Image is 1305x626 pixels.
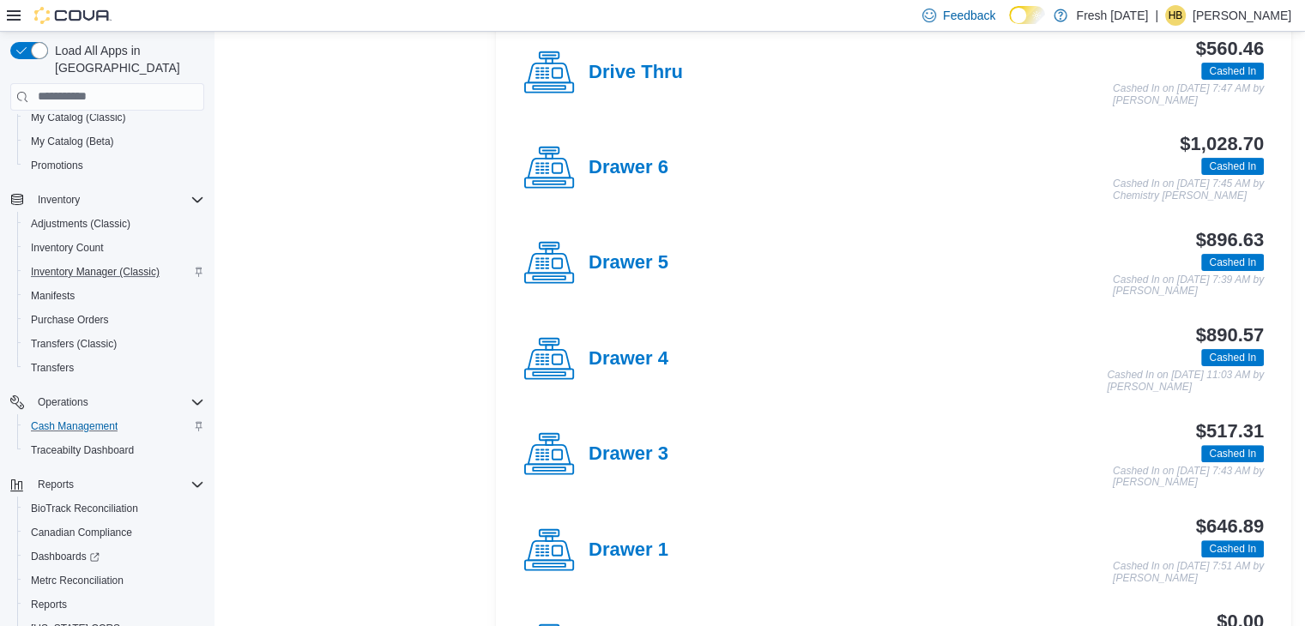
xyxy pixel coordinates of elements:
a: My Catalog (Beta) [24,131,121,152]
h4: Drawer 5 [589,252,668,274]
span: Traceabilty Dashboard [24,440,204,460]
span: My Catalog (Classic) [24,107,204,128]
input: Dark Mode [1009,6,1045,24]
span: My Catalog (Beta) [24,131,204,152]
span: Cashed In [1209,350,1256,365]
span: Transfers (Classic) [24,334,204,354]
span: My Catalog (Classic) [31,111,126,124]
span: Cashed In [1209,446,1256,461]
p: Fresh [DATE] [1076,5,1148,26]
button: Transfers (Classic) [17,332,211,356]
h4: Drawer 1 [589,539,668,562]
span: Cashed In [1201,63,1264,80]
span: Cash Management [24,416,204,436]
span: Transfers (Classic) [31,337,117,351]
span: Purchase Orders [24,310,204,330]
a: Reports [24,594,74,615]
button: Inventory Manager (Classic) [17,260,211,284]
p: Cashed In on [DATE] 7:43 AM by [PERSON_NAME] [1113,466,1264,489]
h3: $517.31 [1196,421,1264,442]
h3: $890.57 [1196,325,1264,346]
button: Reports [3,473,211,497]
img: Cova [34,7,112,24]
span: Cashed In [1201,445,1264,462]
a: Dashboards [24,546,106,567]
span: Inventory Manager (Classic) [24,262,204,282]
a: Adjustments (Classic) [24,214,137,234]
span: Cashed In [1201,158,1264,175]
span: Manifests [24,286,204,306]
span: Purchase Orders [31,313,109,327]
span: Cashed In [1209,255,1256,270]
span: Adjustments (Classic) [31,217,130,231]
button: Adjustments (Classic) [17,212,211,236]
span: Inventory [38,193,80,207]
h3: $560.46 [1196,39,1264,59]
span: Reports [38,478,74,491]
a: Purchase Orders [24,310,116,330]
span: BioTrack Reconciliation [31,502,138,515]
a: Manifests [24,286,82,306]
a: Promotions [24,155,90,176]
a: Transfers (Classic) [24,334,124,354]
span: Inventory Count [24,238,204,258]
div: Harley Bialczyk [1165,5,1186,26]
span: Reports [31,598,67,611]
span: Inventory Count [31,241,104,255]
span: Load All Apps in [GEOGRAPHIC_DATA] [48,42,204,76]
span: Traceabilty Dashboard [31,443,134,457]
a: Traceabilty Dashboard [24,440,141,460]
p: Cashed In on [DATE] 7:51 AM by [PERSON_NAME] [1113,561,1264,584]
span: Operations [31,392,204,412]
span: Transfers [31,361,74,375]
span: Cashed In [1201,540,1264,557]
span: Cashed In [1209,63,1256,79]
a: Inventory Manager (Classic) [24,262,166,282]
p: Cashed In on [DATE] 7:39 AM by [PERSON_NAME] [1113,274,1264,298]
span: Metrc Reconciliation [24,570,204,591]
button: Canadian Compliance [17,521,211,545]
p: [PERSON_NAME] [1193,5,1291,26]
button: Metrc Reconciliation [17,569,211,593]
button: Reports [17,593,211,617]
a: Dashboards [17,545,211,569]
a: My Catalog (Classic) [24,107,133,128]
span: Metrc Reconciliation [31,574,124,587]
span: Cashed In [1201,254,1264,271]
span: Transfers [24,358,204,378]
h4: Drive Thru [589,62,683,84]
span: Cashed In [1209,159,1256,174]
a: Metrc Reconciliation [24,570,130,591]
span: BioTrack Reconciliation [24,498,204,519]
button: Operations [31,392,95,412]
button: Promotions [17,153,211,178]
button: Transfers [17,356,211,380]
p: Cashed In on [DATE] 7:47 AM by [PERSON_NAME] [1113,83,1264,106]
button: BioTrack Reconciliation [17,497,211,521]
span: Adjustments (Classic) [24,214,204,234]
span: HB [1169,5,1183,26]
button: Reports [31,474,81,495]
p: Cashed In on [DATE] 11:03 AM by [PERSON_NAME] [1107,370,1264,393]
span: Reports [24,594,204,615]
span: My Catalog (Beta) [31,135,114,148]
p: Cashed In on [DATE] 7:45 AM by Chemistry [PERSON_NAME] [1113,178,1264,202]
span: Dashboards [31,550,100,563]
a: Cash Management [24,416,124,436]
h4: Drawer 3 [589,443,668,466]
span: Cash Management [31,419,118,433]
button: Inventory [3,188,211,212]
p: | [1155,5,1158,26]
span: Cashed In [1201,349,1264,366]
a: Inventory Count [24,238,111,258]
button: Traceabilty Dashboard [17,438,211,462]
span: Cashed In [1209,541,1256,557]
span: Promotions [31,159,83,172]
button: Manifests [17,284,211,308]
span: Dashboards [24,546,204,567]
button: Purchase Orders [17,308,211,332]
a: BioTrack Reconciliation [24,498,145,519]
span: Canadian Compliance [31,526,132,539]
button: Inventory Count [17,236,211,260]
